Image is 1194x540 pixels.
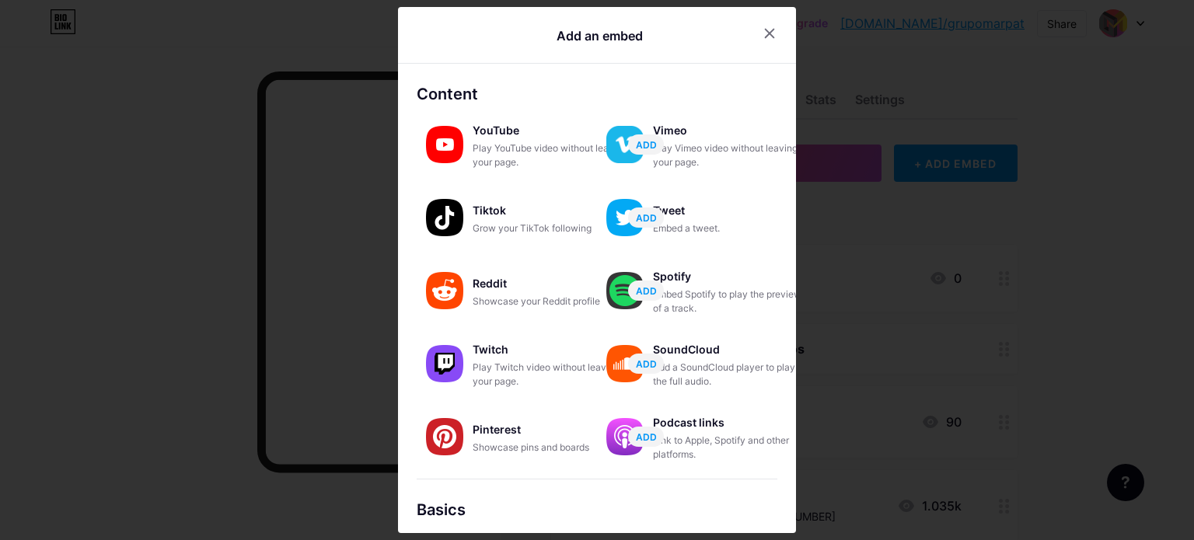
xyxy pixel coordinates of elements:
img: reddit [426,272,463,309]
div: Play Twitch video without leaving your page. [473,361,628,388]
img: tiktok [426,199,463,236]
div: Content [417,82,777,106]
img: soundcloud [606,345,644,382]
div: Tiktok [473,200,628,221]
img: youtube [426,126,463,163]
div: Twitch [473,339,628,361]
div: Podcast links [653,412,808,434]
div: Play Vimeo video without leaving your page. [653,141,808,169]
button: ADD [628,280,664,301]
div: Showcase your Reddit profile [473,294,628,308]
img: twitter [606,199,644,236]
button: ADD [628,427,664,447]
div: Embed Spotify to play the preview of a track. [653,287,808,315]
img: pinterest [426,418,463,455]
span: ADD [636,357,657,371]
div: Pinterest [473,419,628,441]
div: Spotify [653,266,808,287]
div: Add a SoundCloud player to play the full audio. [653,361,808,388]
span: ADD [636,430,657,444]
div: SoundCloud [653,339,808,361]
div: Embed a tweet. [653,221,808,235]
img: podcastlinks [606,418,644,455]
span: ADD [636,284,657,298]
div: Basics [417,498,777,521]
div: YouTube [473,120,628,141]
img: spotify [606,272,644,309]
button: ADD [628,354,664,374]
button: ADD [628,207,664,228]
span: ADD [636,211,657,225]
span: ADD [636,138,657,152]
img: vimeo [606,126,644,163]
div: Tweet [653,200,808,221]
div: Play YouTube video without leaving your page. [473,141,628,169]
div: Vimeo [653,120,808,141]
button: ADD [628,134,664,155]
img: twitch [426,345,463,382]
div: Grow your TikTok following [473,221,628,235]
div: Add an embed [557,26,643,45]
div: Link to Apple, Spotify and other platforms. [653,434,808,462]
div: Reddit [473,273,628,294]
div: Showcase pins and boards [473,441,628,455]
